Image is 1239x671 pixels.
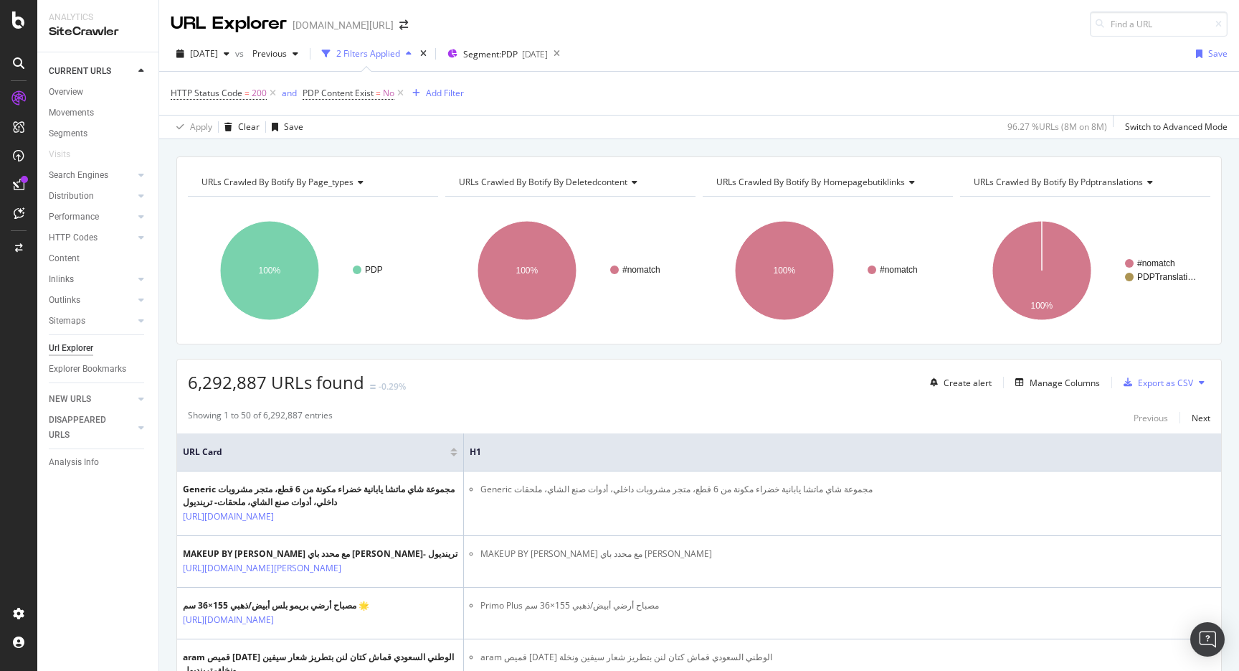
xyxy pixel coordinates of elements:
li: aram قميص [DATE] الوطني السعودي قماش كتان لنن بتطريز شعار سيفين ونخلة [480,651,1215,664]
a: Analysis Info [49,455,148,470]
div: Sitemaps [49,314,85,329]
div: Showing 1 to 50 of 6,292,887 entries [188,409,333,426]
button: Next [1192,409,1210,426]
button: [DATE] [171,42,235,65]
div: Visits [49,147,70,162]
div: arrow-right-arrow-left [399,20,408,30]
div: DISAPPEARED URLS [49,413,121,443]
text: PDPTranslati… [1137,272,1196,282]
div: Movements [49,105,94,121]
button: and [282,86,297,100]
a: CURRENT URLS [49,64,134,79]
h4: URLs Crawled By Botify By page_types [199,171,425,194]
span: URLs Crawled By Botify By page_types [201,176,353,188]
a: [URL][DOMAIN_NAME][PERSON_NAME] [183,561,341,576]
h4: URLs Crawled By Botify By deletedcontent [456,171,683,194]
button: Previous [247,42,304,65]
div: Apply [190,121,212,133]
div: Save [284,121,303,133]
button: Create alert [924,371,992,394]
div: Content [49,251,80,266]
span: Previous [247,47,287,60]
text: 100% [774,266,796,276]
div: -0.29% [379,380,406,393]
a: HTTP Codes [49,230,134,245]
button: 2 Filters Applied [316,42,417,65]
text: 100% [1031,301,1053,311]
button: Previous [1134,409,1168,426]
div: Explorer Bookmarks [49,362,126,377]
div: [DATE] [522,48,548,60]
a: Search Engines [49,168,134,183]
a: Performance [49,210,134,225]
a: DISAPPEARED URLS [49,413,134,443]
span: = [245,87,250,99]
div: Create alert [944,377,992,389]
div: SiteCrawler [49,24,147,40]
li: Primo Plus مصباح أرضي أبيض/ذهبي 155×36 سم [480,599,1215,612]
div: Analysis Info [49,455,99,470]
div: Url Explorer [49,341,93,356]
div: Export as CSV [1138,377,1193,389]
button: Export as CSV [1118,371,1193,394]
text: 100% [516,266,538,276]
span: URLs Crawled By Botify By pdptranslations [974,176,1143,188]
span: 6,292,887 URLs found [188,370,364,394]
a: Explorer Bookmarks [49,362,148,377]
div: Previous [1134,412,1168,424]
a: Url Explorer [49,341,148,356]
span: URLs Crawled By Botify By deletedcontent [459,176,627,188]
span: No [383,83,394,103]
div: URL Explorer [171,11,287,36]
span: 2025 Sep. 12th [190,47,218,60]
div: Save [1208,47,1228,60]
div: Switch to Advanced Mode [1125,121,1228,133]
div: CURRENT URLS [49,64,111,79]
a: Sitemaps [49,314,134,329]
div: [DOMAIN_NAME][URL] [293,18,394,32]
a: [URL][DOMAIN_NAME] [183,613,274,627]
svg: A chart. [960,208,1210,333]
span: vs [235,47,247,60]
svg: A chart. [703,208,953,333]
button: Save [266,116,303,139]
div: MAKEUP BY [PERSON_NAME] مع محدد باي [PERSON_NAME]- ترينديول [183,548,457,560]
button: Manage Columns [1010,374,1100,391]
span: H1 [470,446,1194,459]
text: PDP [365,265,383,275]
span: URLs Crawled By Botify By homepagebutiklinks [716,176,905,188]
a: Movements [49,105,148,121]
div: Distribution [49,189,94,204]
a: Overview [49,85,148,100]
button: Clear [219,116,260,139]
button: Add Filter [407,85,464,102]
div: Clear [238,121,260,133]
div: Next [1192,412,1210,424]
span: PDP Content Exist [303,87,374,99]
div: Open Intercom Messenger [1190,622,1225,657]
div: Add Filter [426,87,464,99]
h4: URLs Crawled By Botify By homepagebutiklinks [713,171,940,194]
li: MAKEUP BY [PERSON_NAME] مع محدد باي [PERSON_NAME] [480,548,1215,560]
input: Find a URL [1090,11,1228,37]
span: HTTP Status Code [171,87,242,99]
div: Outlinks [49,293,80,308]
div: مصباح أرضي بريمو بلس أبيض/ذهبي 155×36 سم 🌟 [183,599,369,612]
a: Outlinks [49,293,134,308]
a: Distribution [49,189,134,204]
a: Segments [49,126,148,141]
button: Save [1190,42,1228,65]
a: Content [49,251,148,266]
svg: A chart. [188,208,438,333]
text: 100% [259,266,281,276]
div: and [282,87,297,99]
button: Switch to Advanced Mode [1119,116,1228,139]
span: = [376,87,381,99]
div: Segments [49,126,87,141]
div: NEW URLS [49,392,91,407]
svg: A chart. [445,208,696,333]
